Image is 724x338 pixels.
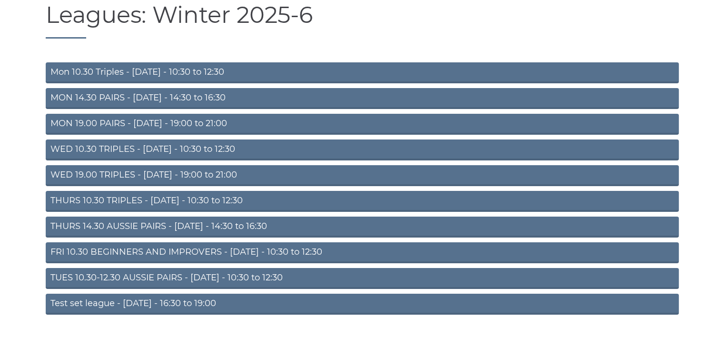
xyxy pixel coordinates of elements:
a: Test set league - [DATE] - 16:30 to 19:00 [46,294,679,315]
a: FRI 10.30 BEGINNERS AND IMPROVERS - [DATE] - 10:30 to 12:30 [46,242,679,263]
h1: Leagues: Winter 2025-6 [46,2,679,39]
a: MON 19.00 PAIRS - [DATE] - 19:00 to 21:00 [46,114,679,135]
a: THURS 14.30 AUSSIE PAIRS - [DATE] - 14:30 to 16:30 [46,217,679,238]
a: THURS 10.30 TRIPLES - [DATE] - 10:30 to 12:30 [46,191,679,212]
a: WED 19.00 TRIPLES - [DATE] - 19:00 to 21:00 [46,165,679,186]
a: MON 14.30 PAIRS - [DATE] - 14:30 to 16:30 [46,88,679,109]
a: WED 10.30 TRIPLES - [DATE] - 10:30 to 12:30 [46,139,679,160]
a: TUES 10.30-12.30 AUSSIE PAIRS - [DATE] - 10:30 to 12:30 [46,268,679,289]
a: Mon 10.30 Triples - [DATE] - 10:30 to 12:30 [46,62,679,83]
